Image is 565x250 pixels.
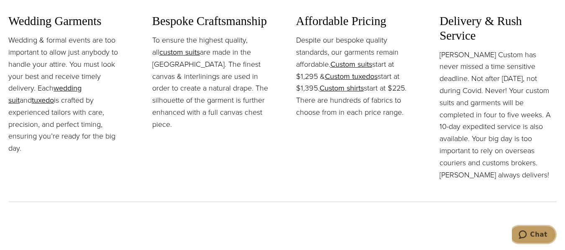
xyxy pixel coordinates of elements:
[512,225,557,246] iframe: Opens a widget where you can chat to one of our agents
[296,34,413,119] p: Despite our bespoke quality standards, our garments remain affordable. start at $1,295 & start at...
[8,14,125,28] h3: Wedding Garments
[152,34,269,130] p: To ensure the highest quality, all are made in the [GEOGRAPHIC_DATA]. The finest canvas & interli...
[32,95,54,106] a: tuxedo
[440,14,557,43] h3: Delivery & Rush Service
[152,14,269,28] h3: Bespoke Craftsmanship
[325,71,378,82] a: Custom tuxedos
[159,47,200,58] a: custom suits
[320,83,364,93] a: Custom shirts
[440,49,557,181] p: [PERSON_NAME] Custom has never missed a time sensitive deadline. Not after [DATE], not during Cov...
[296,14,413,28] h3: Affordable Pricing
[330,59,372,70] a: Custom suits
[8,34,125,154] p: Wedding & formal events are too important to allow just anybody to handle your attire. You must l...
